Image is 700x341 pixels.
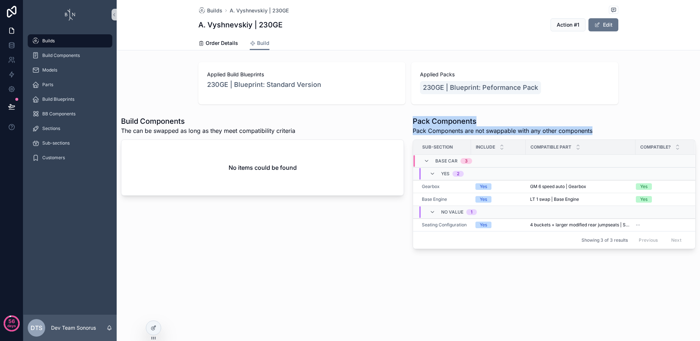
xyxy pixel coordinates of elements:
[636,183,686,190] a: Yes
[28,34,112,47] a: Builds
[413,126,592,135] span: Pack Components are not swappable with any other components
[551,18,586,31] button: Action #1
[476,144,495,150] span: Include
[471,209,472,215] div: 1
[636,222,686,228] a: --
[207,80,321,90] a: 230GE | Blueprint: Standard Version
[413,116,592,126] h1: Pack Components
[465,158,468,164] div: 3
[28,49,112,62] a: Build Components
[257,39,269,47] span: Build
[65,9,75,20] img: App logo
[636,222,640,228] span: --
[42,53,80,58] span: Build Components
[198,20,283,30] h1: A. Vyshnevskiy | 230GE
[198,37,238,51] a: Order Details
[582,237,628,243] span: Showing 3 of 3 results
[420,71,610,78] span: Applied Packs
[42,96,74,102] span: Build Blueprints
[51,324,96,332] p: Dev Team Sonorus
[207,71,397,78] span: Applied Build Blueprints
[480,183,487,190] div: Yes
[28,78,112,91] a: Parts
[588,18,618,31] button: Edit
[457,171,459,177] div: 2
[198,7,222,14] a: Builds
[640,144,671,150] span: Compatible?
[530,196,579,202] span: LT 1 swap | Base Engine
[422,196,467,202] a: Base Engine
[8,318,15,325] p: 56
[435,158,458,164] span: Base Car
[28,137,112,150] a: Sub-sections
[422,184,440,189] a: Gearbox
[530,184,631,189] a: GM 6 speed auto | Gearbox
[475,183,521,190] a: Yes
[28,107,112,120] a: BB Components
[636,196,686,203] a: Yes
[42,155,65,161] span: Customers
[530,222,631,228] a: 4 buckets + larger modified rear jumpseats | Seating Configuration
[640,183,647,190] div: Yes
[475,196,521,203] a: Yes
[121,126,295,135] span: The can be swapped as long as they meet compatibility criteria
[42,82,53,88] span: Parts
[42,111,75,117] span: BB Components
[422,222,467,228] a: Seating Configuration
[42,67,57,73] span: Models
[422,196,447,202] a: Base Engine
[42,140,70,146] span: Sub-sections
[475,222,521,228] a: Yes
[422,144,453,150] span: Sub-Section
[530,184,586,189] span: GM 6 speed auto | Gearbox
[530,196,631,202] a: LT 1 swap | Base Engine
[530,144,571,150] span: Compatible part
[640,196,647,203] div: Yes
[420,81,541,94] a: 230GE | Blueprint: Peformance Pack
[42,126,60,131] span: Sections
[230,7,289,14] a: A. Vyshnevskiy | 230GE
[557,21,579,28] span: Action #1
[28,151,112,164] a: Customers
[28,122,112,135] a: Sections
[121,116,295,126] h1: Build Components
[7,321,16,331] p: days
[31,323,42,332] span: DTS
[28,93,112,106] a: Build Blueprints
[42,38,55,44] span: Builds
[423,83,538,93] span: 230GE | Blueprint: Peformance Pack
[480,196,487,203] div: Yes
[480,222,487,228] div: Yes
[206,39,238,47] span: Order Details
[23,29,117,174] div: scrollable content
[441,209,463,215] span: No value
[250,37,269,50] a: Build
[207,7,222,14] span: Builds
[229,163,297,172] h2: No items could be found
[422,184,467,189] a: Gearbox
[441,171,450,177] span: Yes
[28,64,112,77] a: Models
